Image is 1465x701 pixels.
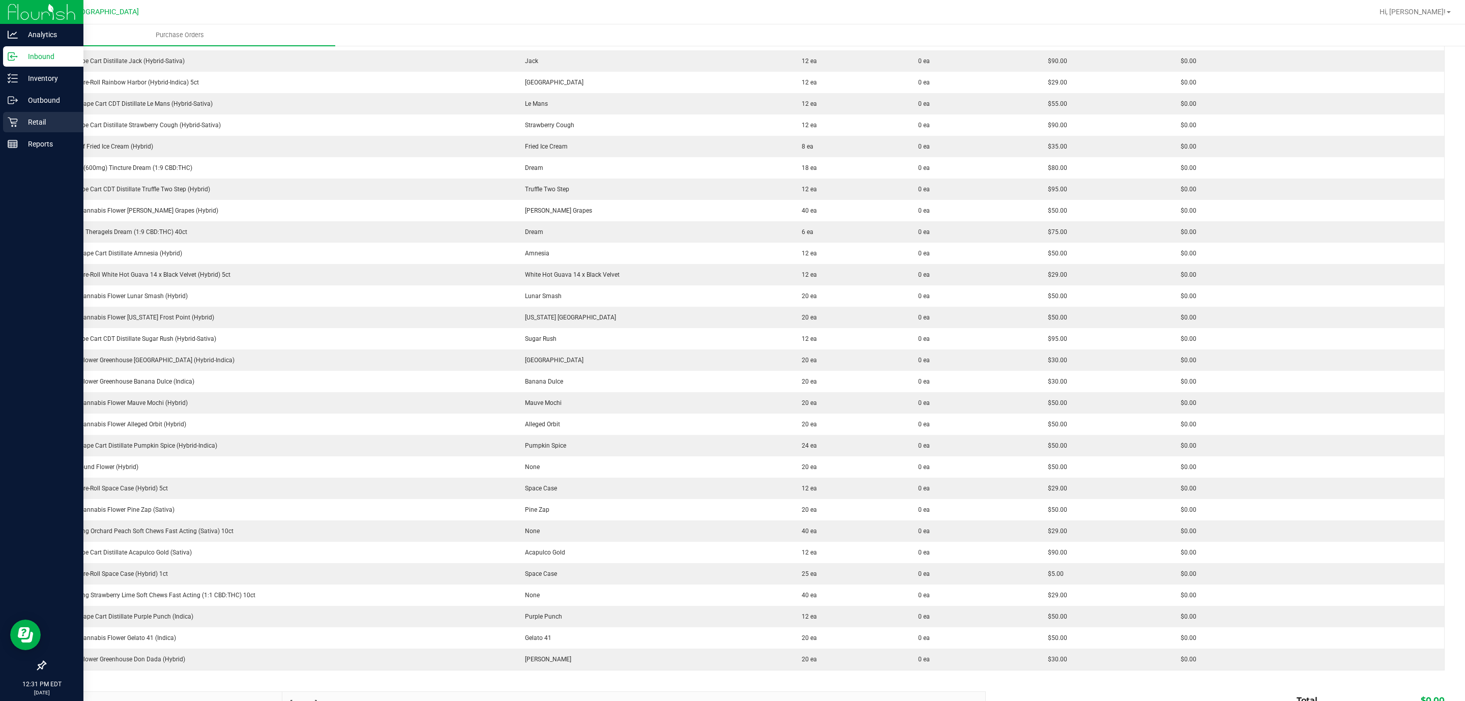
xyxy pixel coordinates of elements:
[520,164,543,171] span: Dream
[918,612,930,621] span: 0 ea
[8,73,18,83] inline-svg: Inventory
[918,569,930,578] span: 0 ea
[1043,250,1067,257] span: $50.00
[1043,442,1067,449] span: $50.00
[1043,378,1067,385] span: $30.00
[1043,143,1067,150] span: $35.00
[918,548,930,557] span: 0 ea
[918,655,930,664] span: 0 ea
[1176,570,1196,577] span: $0.00
[1043,57,1067,65] span: $90.00
[52,99,508,108] div: FT 0.5g Vape Cart CDT Distillate Le Mans (Hybrid-Sativa)
[52,313,508,322] div: FT 3.5g Cannabis Flower [US_STATE] Frost Point (Hybrid)
[1043,549,1067,556] span: $90.00
[1176,399,1196,406] span: $0.00
[520,570,557,577] span: Space Case
[918,270,930,279] span: 0 ea
[1176,143,1196,150] span: $0.00
[52,185,508,194] div: FT 1g Vape Cart CDT Distillate Truffle Two Step (Hybrid)
[1176,335,1196,342] span: $0.00
[1043,228,1067,236] span: $75.00
[52,227,508,237] div: SW 10mg Theragels Dream (1:9 CBD:THC) 40ct
[918,227,930,237] span: 0 ea
[1176,656,1196,663] span: $0.00
[52,441,508,450] div: FT 0.5g Vape Cart Distillate Pumpkin Spice (Hybrid-Indica)
[8,117,18,127] inline-svg: Retail
[520,592,540,599] span: None
[18,72,79,84] p: Inventory
[1043,613,1067,620] span: $50.00
[1043,570,1064,577] span: $5.00
[797,207,817,214] span: 40 ea
[797,463,817,471] span: 20 ea
[918,185,930,194] span: 0 ea
[1043,656,1067,663] span: $30.00
[520,122,574,129] span: Strawberry Cough
[52,612,508,621] div: FT 0.5g Vape Cart Distillate Purple Punch (Indica)
[797,357,817,364] span: 20 ea
[797,271,817,278] span: 12 ea
[52,527,508,536] div: WNA 10mg Orchard Peach Soft Chews Fast Acting (Sativa) 10ct
[520,143,568,150] span: Fried Ice Cream
[797,335,817,342] span: 12 ea
[918,313,930,322] span: 0 ea
[52,78,508,87] div: FT 0.5g Pre-Roll Rainbow Harbor (Hybrid-Indica) 5ct
[1176,378,1196,385] span: $0.00
[918,121,930,130] span: 0 ea
[520,613,562,620] span: Purple Punch
[1043,293,1067,300] span: $50.00
[1380,8,1446,16] span: Hi, [PERSON_NAME]!
[520,549,565,556] span: Acapulco Gold
[520,399,562,406] span: Mauve Mochi
[918,206,930,215] span: 0 ea
[1043,399,1067,406] span: $50.00
[520,528,540,535] span: None
[797,570,817,577] span: 25 ea
[52,398,508,407] div: FT 3.5g Cannabis Flower Mauve Mochi (Hybrid)
[52,270,508,279] div: FT 0.5g Pre-Roll White Hot Guava 14 x Black Velvet (Hybrid) 5ct
[918,99,930,108] span: 0 ea
[1176,314,1196,321] span: $0.00
[1176,357,1196,364] span: $0.00
[520,207,592,214] span: [PERSON_NAME] Grapes
[8,30,18,40] inline-svg: Analytics
[520,228,543,236] span: Dream
[918,356,930,365] span: 0 ea
[1043,592,1067,599] span: $29.00
[8,95,18,105] inline-svg: Outbound
[1043,186,1067,193] span: $95.00
[797,186,817,193] span: 12 ea
[520,100,548,107] span: Le Mans
[52,121,508,130] div: FT 1g Vape Cart Distillate Strawberry Cough (Hybrid-Sativa)
[918,591,930,600] span: 0 ea
[797,164,817,171] span: 18 ea
[918,420,930,429] span: 0 ea
[520,57,538,65] span: Jack
[797,592,817,599] span: 40 ea
[1043,463,1067,471] span: $50.00
[1176,122,1196,129] span: $0.00
[520,463,540,471] span: None
[1043,634,1067,641] span: $50.00
[918,441,930,450] span: 0 ea
[918,142,930,151] span: 0 ea
[797,122,817,129] span: 12 ea
[1043,357,1067,364] span: $30.00
[918,249,930,258] span: 0 ea
[918,505,930,514] span: 0 ea
[520,378,563,385] span: Banana Dulce
[520,442,566,449] span: Pumpkin Spice
[520,421,560,428] span: Alleged Orbit
[52,420,508,429] div: FT 3.5g Cannabis Flower Alleged Orbit (Hybrid)
[1043,271,1067,278] span: $29.00
[1176,549,1196,556] span: $0.00
[52,334,508,343] div: FT 1g Vape Cart CDT Distillate Sugar Rush (Hybrid-Sativa)
[918,527,930,536] span: 0 ea
[797,79,817,86] span: 12 ea
[918,633,930,642] span: 0 ea
[1176,228,1196,236] span: $0.00
[797,442,817,449] span: 24 ea
[8,139,18,149] inline-svg: Reports
[1176,57,1196,65] span: $0.00
[10,620,41,650] iframe: Resource center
